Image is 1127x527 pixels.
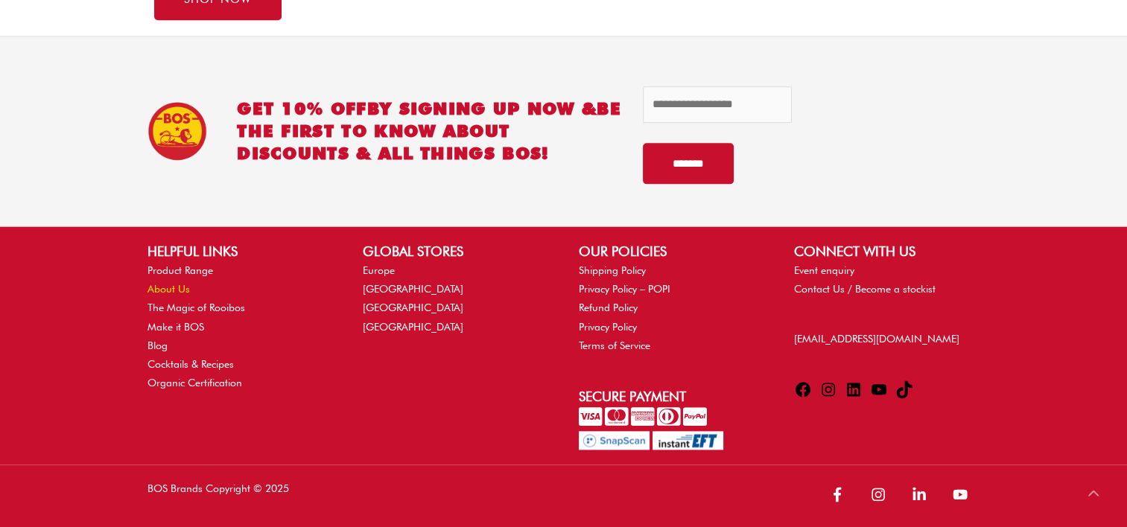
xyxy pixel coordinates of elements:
a: Make it BOS [147,321,204,333]
a: Privacy Policy – POPI [579,283,670,295]
a: The Magic of Rooibos [147,301,245,313]
a: [EMAIL_ADDRESS][DOMAIN_NAME] [794,333,959,345]
a: About Us [147,283,190,295]
h2: GET 10% OFF be the first to know about discounts & all things BOS! [237,98,621,165]
a: Contact Us / Become a stockist [794,283,936,295]
a: [GEOGRAPHIC_DATA] [363,283,463,295]
a: Refund Policy [579,301,638,313]
a: linkedin-in [904,479,942,509]
h2: HELPFUL LINKS [147,241,333,261]
a: [GEOGRAPHIC_DATA] [363,321,463,333]
h2: GLOBAL STORES [363,241,548,261]
a: Europe [363,264,395,276]
h2: Secure Payment [579,386,764,406]
div: BOS Brands Copyright © 2025 [133,479,564,512]
a: Organic Certification [147,377,242,389]
h2: OUR POLICIES [579,241,764,261]
a: Product Range [147,264,213,276]
a: Blog [147,339,168,351]
a: Privacy Policy [579,321,637,333]
h2: CONNECT WITH US [794,241,980,261]
a: Terms of Service [579,339,650,351]
img: Pay with InstantEFT [653,431,723,450]
a: Event enquiry [794,264,854,276]
a: Shipping Policy [579,264,646,276]
nav: HELPFUL LINKS [147,261,333,392]
nav: CONNECT WITH US [794,261,980,298]
a: instagram [863,479,901,509]
nav: GLOBAL STORES [363,261,548,336]
nav: OUR POLICIES [579,261,764,355]
a: youtube [945,479,980,509]
span: BY SIGNING UP NOW & [367,98,597,118]
a: [GEOGRAPHIC_DATA] [363,301,463,313]
a: Cocktails & Recipes [147,358,234,370]
a: facebook-f [822,479,860,509]
img: BOS Ice Tea [147,101,207,161]
img: Pay with SnapScan [579,431,650,450]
